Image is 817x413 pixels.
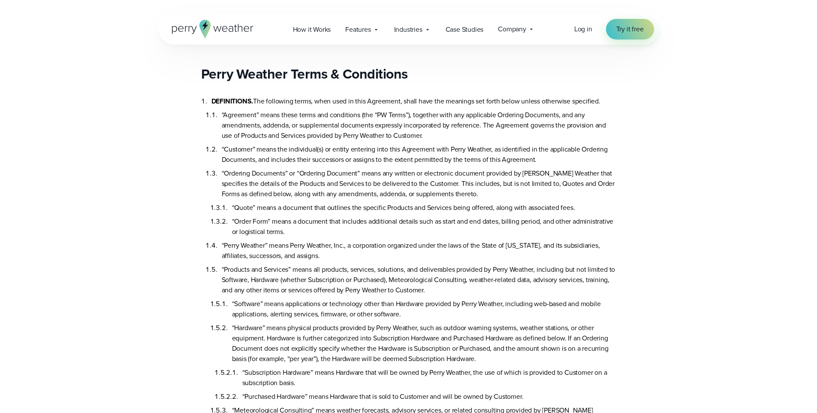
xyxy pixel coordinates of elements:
[286,21,338,38] a: How it Works
[293,24,331,35] span: How it Works
[232,199,616,213] li: “Quote” means a document that outlines the specific Products and Services being offered, along wi...
[242,364,616,388] li: “Subscription Hardware” means Hardware that will be owned by Perry Weather, the use of which is p...
[201,65,616,82] h2: Perry Weather Terms & Conditions
[222,106,616,141] li: “Agreement” means these terms and conditions (the “PW Terms”), together with any applicable Order...
[345,24,371,35] span: Features
[438,21,491,38] a: Case Studies
[211,96,253,106] b: DEFINITIONS.
[394,24,422,35] span: Industries
[232,295,616,319] li: “Software” means applications or technology other than Hardware provided by Perry Weather, includ...
[232,319,616,402] li: “Hardware” means physical products provided by Perry Weather, such as outdoor warning systems, we...
[222,165,616,237] li: “Ordering Documents” or “Ordering Document” means any written or electronic document provided by ...
[574,24,592,34] a: Log in
[222,141,616,165] li: “Customer” means the individual(s) or entity entering into this Agreement with Perry Weather, as ...
[606,19,654,39] a: Try it free
[616,24,644,34] span: Try it free
[498,24,526,34] span: Company
[446,24,484,35] span: Case Studies
[222,237,616,261] li: “Perry Weather” means Perry Weather, Inc., a corporation organized under the laws of the State of...
[232,213,616,237] li: “Order Form” means a document that includes additional details such as start and end dates, billi...
[242,388,616,402] li: “Purchased Hardware” means Hardware that is sold to Customer and will be owned by Customer.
